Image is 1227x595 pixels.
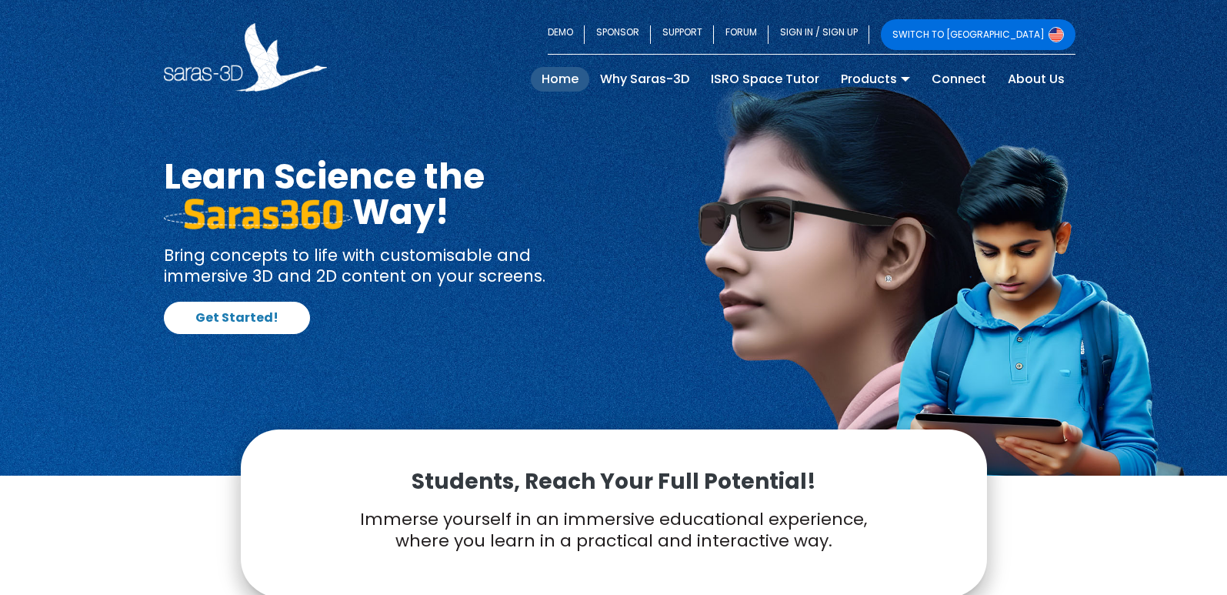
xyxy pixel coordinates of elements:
a: SIGN IN / SIGN UP [769,19,869,50]
a: FORUM [714,19,769,50]
a: Why Saras-3D [589,67,700,92]
img: Switch to USA [1049,27,1064,42]
a: DEMO [548,19,585,50]
p: Bring concepts to life with customisable and immersive 3D and 2D content on your screens. [164,245,602,287]
a: Products [830,67,921,92]
img: Saras 3D [164,23,328,92]
a: SUPPORT [651,19,714,50]
a: SWITCH TO [GEOGRAPHIC_DATA] [881,19,1075,50]
p: Students, Reach Your Full Potential! [279,468,949,496]
img: saras 360 [164,199,352,229]
a: Home [531,67,589,92]
h1: Learn Science the Way! [164,159,602,229]
a: Connect [921,67,997,92]
p: Immerse yourself in an immersive educational experience, where you learn in a practical and inter... [279,509,949,553]
a: ISRO Space Tutor [700,67,830,92]
a: About Us [997,67,1075,92]
a: Get Started! [164,302,310,334]
a: SPONSOR [585,19,651,50]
